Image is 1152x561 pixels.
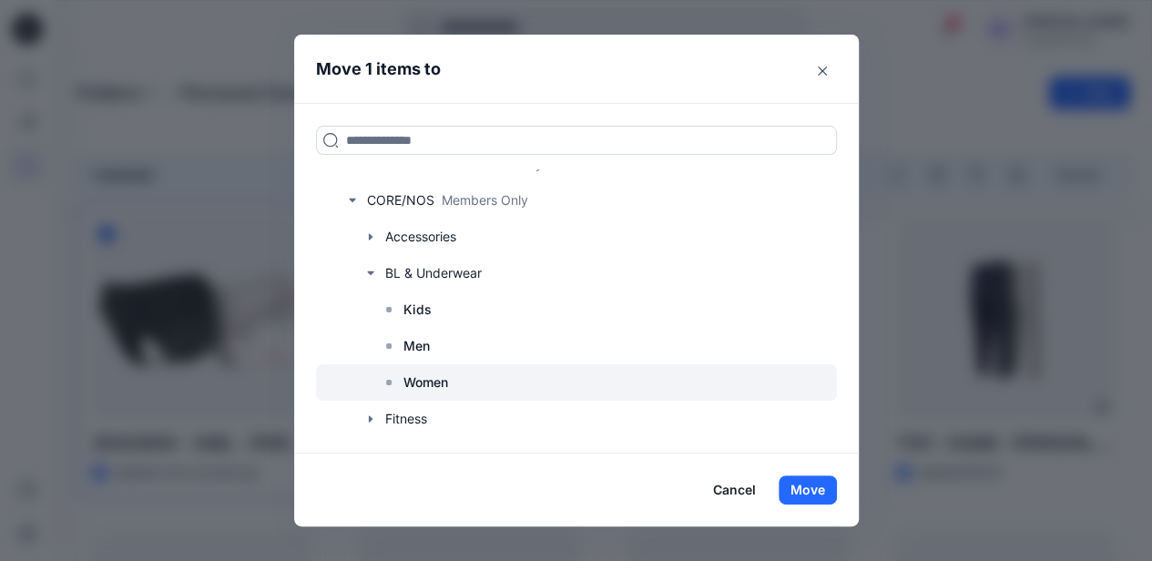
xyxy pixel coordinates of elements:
[403,335,430,357] p: Men
[403,372,448,393] p: Women
[779,475,837,505] button: Move
[808,56,837,86] button: Close
[294,35,831,103] header: Move 1 items to
[403,299,432,321] p: Kids
[701,475,768,505] button: Cancel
